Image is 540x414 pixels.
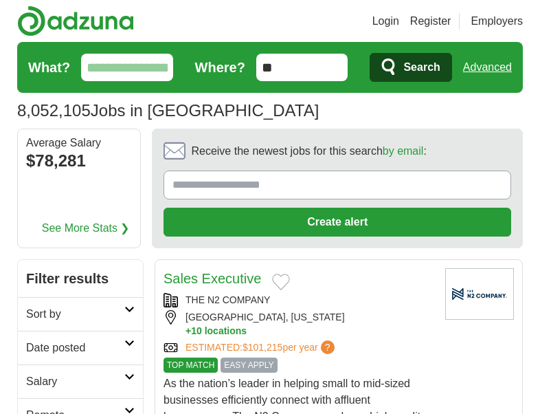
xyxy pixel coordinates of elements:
[185,325,434,338] button: +10 locations
[471,13,523,30] a: Employers
[164,293,434,307] div: THE N2 COMPANY
[26,149,132,173] div: $78,281
[272,274,290,290] button: Add to favorite jobs
[195,57,245,78] label: Where?
[164,208,511,237] button: Create alert
[18,297,143,331] a: Sort by
[18,331,143,364] a: Date posted
[403,54,440,81] span: Search
[410,13,451,30] a: Register
[17,6,134,36] img: Adzuna logo
[28,57,70,78] label: What?
[18,364,143,398] a: Salary
[164,310,434,338] div: [GEOGRAPHIC_DATA], [US_STATE]
[463,54,512,81] a: Advanced
[42,220,130,237] a: See More Stats ❯
[185,340,337,355] a: ESTIMATED:$101,215per year?
[383,145,424,157] a: by email
[185,325,191,338] span: +
[221,358,277,373] span: EASY APPLY
[243,342,282,353] span: $101,215
[26,138,132,149] div: Average Salary
[26,373,124,390] h2: Salary
[17,98,91,123] span: 8,052,105
[370,53,451,82] button: Search
[26,306,124,323] h2: Sort by
[445,268,514,320] img: Company logo
[18,260,143,297] h2: Filter results
[321,340,335,354] span: ?
[26,340,124,356] h2: Date posted
[17,101,319,120] h1: Jobs in [GEOGRAPHIC_DATA]
[164,358,218,373] span: TOP MATCH
[164,271,261,286] a: Sales Executive
[372,13,399,30] a: Login
[191,143,426,160] span: Receive the newest jobs for this search :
